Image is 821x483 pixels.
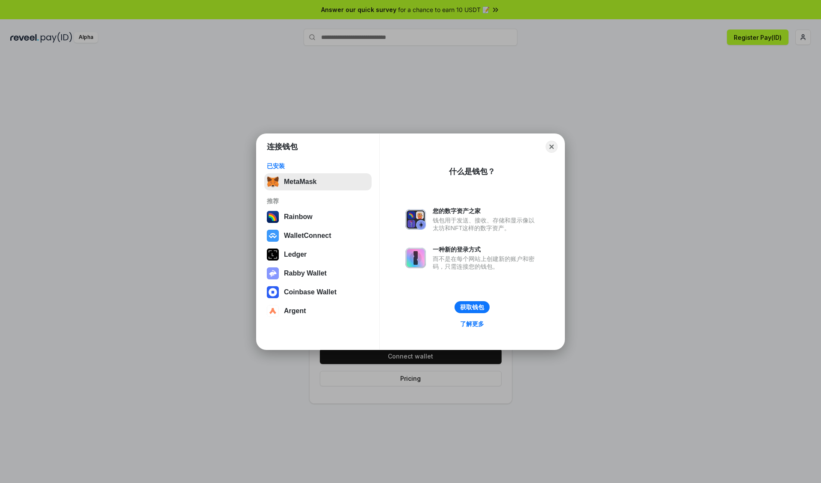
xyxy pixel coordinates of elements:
[264,302,372,320] button: Argent
[460,303,484,311] div: 获取钱包
[267,211,279,223] img: svg+xml,%3Csvg%20width%3D%22120%22%20height%3D%22120%22%20viewBox%3D%220%200%20120%20120%22%20fil...
[284,232,331,240] div: WalletConnect
[267,176,279,188] img: svg+xml,%3Csvg%20fill%3D%22none%22%20height%3D%2233%22%20viewBox%3D%220%200%2035%2033%22%20width%...
[284,307,306,315] div: Argent
[284,251,307,258] div: Ledger
[405,209,426,230] img: svg+xml,%3Csvg%20xmlns%3D%22http%3A%2F%2Fwww.w3.org%2F2000%2Fsvg%22%20fill%3D%22none%22%20viewBox...
[264,208,372,225] button: Rainbow
[546,141,558,153] button: Close
[264,265,372,282] button: Rabby Wallet
[267,267,279,279] img: svg+xml,%3Csvg%20xmlns%3D%22http%3A%2F%2Fwww.w3.org%2F2000%2Fsvg%22%20fill%3D%22none%22%20viewBox...
[433,216,539,232] div: 钱包用于发送、接收、存储和显示像以太坊和NFT这样的数字资产。
[460,320,484,328] div: 了解更多
[284,178,316,186] div: MetaMask
[455,301,490,313] button: 获取钱包
[284,270,327,277] div: Rabby Wallet
[264,284,372,301] button: Coinbase Wallet
[267,230,279,242] img: svg+xml,%3Csvg%20width%3D%2228%22%20height%3D%2228%22%20viewBox%3D%220%200%2028%2028%22%20fill%3D...
[284,213,313,221] div: Rainbow
[264,227,372,244] button: WalletConnect
[264,246,372,263] button: Ledger
[267,305,279,317] img: svg+xml,%3Csvg%20width%3D%2228%22%20height%3D%2228%22%20viewBox%3D%220%200%2028%2028%22%20fill%3D...
[405,248,426,268] img: svg+xml,%3Csvg%20xmlns%3D%22http%3A%2F%2Fwww.w3.org%2F2000%2Fsvg%22%20fill%3D%22none%22%20viewBox...
[449,166,495,177] div: 什么是钱包？
[267,142,298,152] h1: 连接钱包
[455,318,489,329] a: 了解更多
[267,162,369,170] div: 已安装
[284,288,337,296] div: Coinbase Wallet
[433,207,539,215] div: 您的数字资产之家
[264,173,372,190] button: MetaMask
[433,246,539,253] div: 一种新的登录方式
[267,249,279,261] img: svg+xml,%3Csvg%20xmlns%3D%22http%3A%2F%2Fwww.w3.org%2F2000%2Fsvg%22%20width%3D%2228%22%20height%3...
[433,255,539,270] div: 而不是在每个网站上创建新的账户和密码，只需连接您的钱包。
[267,286,279,298] img: svg+xml,%3Csvg%20width%3D%2228%22%20height%3D%2228%22%20viewBox%3D%220%200%2028%2028%22%20fill%3D...
[267,197,369,205] div: 推荐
